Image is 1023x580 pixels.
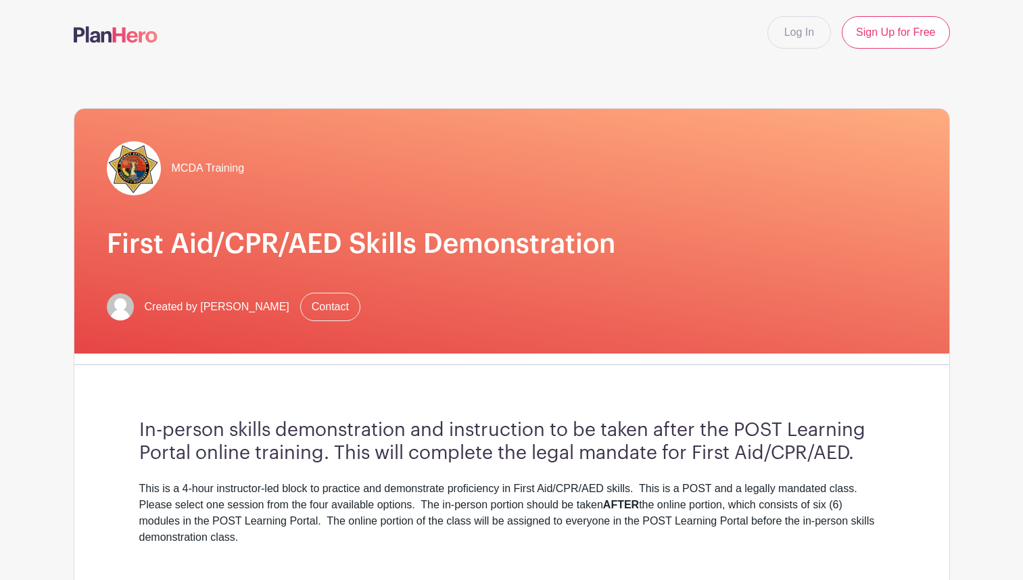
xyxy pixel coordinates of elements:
h1: First Aid/CPR/AED Skills Demonstration [107,228,917,260]
a: Sign Up for Free [842,16,949,49]
span: MCDA Training [172,160,245,176]
div: This is a 4-hour instructor-led block to practice and demonstrate proficiency in First Aid/CPR/AE... [139,481,884,546]
strong: AFTER [603,499,639,510]
img: default-ce2991bfa6775e67f084385cd625a349d9dcbb7a52a09fb2fda1e96e2d18dcdb.png [107,293,134,320]
img: logo-507f7623f17ff9eddc593b1ce0a138ce2505c220e1c5a4e2b4648c50719b7d32.svg [74,26,158,43]
a: Log In [767,16,831,49]
h3: In-person skills demonstration and instruction to be taken after the POST Learning Portal online ... [139,419,884,464]
a: Contact [300,293,360,321]
span: Created by [PERSON_NAME] [145,299,289,315]
img: DA%20Logo.png [107,141,161,195]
